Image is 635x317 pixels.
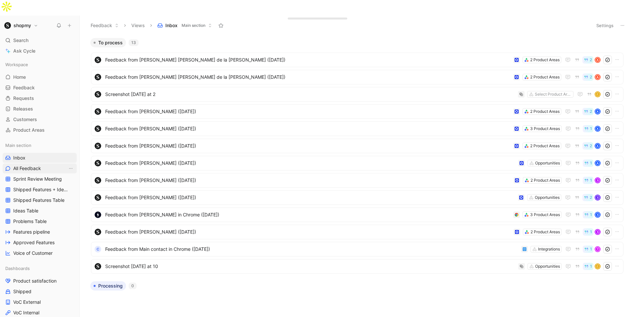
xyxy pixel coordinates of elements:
span: Approved Features [13,239,55,246]
div: Select Product Areas [535,91,572,98]
a: VoC External [3,297,77,307]
div: Search [3,35,77,45]
span: Shipped [13,288,31,295]
span: Product satisfaction [13,278,57,284]
span: Screenshot [DATE] at 10 [105,262,516,270]
span: Ask Cycle [13,47,35,55]
span: Feedback from [PERSON_NAME] ([DATE]) [105,176,511,184]
img: logo [95,125,101,132]
button: 1 [583,211,593,218]
div: Opportunities [535,160,560,166]
a: Approved Features [3,238,77,248]
a: Home [3,72,77,82]
a: logoFeedback from [PERSON_NAME] ([DATE])Opportunities1A [91,156,623,170]
a: Shipped Features + Ideas Table [3,185,77,195]
div: S [595,212,600,217]
button: View actions [67,165,74,172]
button: 1 [583,263,593,270]
a: Ask Cycle [3,46,77,56]
div: Main section [3,140,77,150]
span: 1 [590,247,592,251]
div: C [595,92,600,97]
a: Feedback [3,83,77,93]
a: logoFeedback from [PERSON_NAME] ([DATE])2 Product Areas1S [91,173,623,188]
button: 1 [583,246,593,253]
button: 1 [583,177,593,184]
div: Main sectionInboxAll FeedbackView actionsSprint Review MeetingShipped Features + Ideas TableShipp... [3,140,77,258]
button: Views [128,21,148,30]
span: Feedback from Main contact in Chrome ([DATE]) [105,245,519,253]
button: Processing [90,281,126,291]
div: S [595,178,600,183]
span: Inbox [13,155,25,161]
span: Main section [182,22,205,29]
img: logo [95,263,101,270]
span: 1 [590,161,592,165]
a: Ideas Table [3,206,77,216]
div: 3 Product Areas [530,211,560,218]
span: All Feedback [13,165,41,172]
a: Requests [3,93,77,103]
div: 3 Product Areas [530,125,560,132]
span: 2 [590,144,592,148]
span: Shipped Features Table [13,197,64,204]
img: logo [95,108,101,115]
span: Releases [13,106,33,112]
div: Integrations [538,246,560,252]
span: Feedback from [PERSON_NAME] [PERSON_NAME] de la [PERSON_NAME] ([DATE]) [105,56,511,64]
span: 1 [590,230,592,234]
a: logoFeedback from [PERSON_NAME] ([DATE])Opportunities2S [91,190,623,205]
span: Problems Table [13,218,47,225]
div: Opportunities [535,194,560,201]
span: 1 [590,264,592,268]
span: Product Areas [13,127,45,133]
a: Customers [3,114,77,124]
span: 2 [590,110,592,113]
button: 2 [582,194,593,201]
div: 0 [129,283,137,289]
span: To process [98,39,123,46]
a: logoFeedback from [PERSON_NAME] ([DATE])2 Product Areas1S [91,225,623,239]
div: To process13 [88,38,627,276]
span: Shipped Features + Ideas Table [13,186,69,193]
img: logo [95,160,101,166]
span: 1 [590,127,592,131]
button: 1 [583,125,593,132]
a: Product satisfaction [3,276,77,286]
span: Feedback from [PERSON_NAME] in Chrome ([DATE]) [105,211,511,219]
span: Feedback from [PERSON_NAME] ([DATE]) [105,142,511,150]
div: S [595,230,600,234]
a: CFeedback from Main contact in Chrome ([DATE])Integrations1T [91,242,623,256]
a: logoFeedback from [PERSON_NAME] [PERSON_NAME] de la [PERSON_NAME] ([DATE])2 Product Areas2A [91,53,623,67]
span: Voice of Customer [13,250,53,256]
a: logoScreenshot [DATE] at 2Select Product AreasC [91,87,623,102]
img: logo [95,194,101,201]
div: A [595,144,600,148]
img: logo [95,74,101,80]
div: 2 Product Areas [530,177,560,184]
span: Ideas Table [13,207,38,214]
div: 2 Product Areas [530,74,560,80]
span: 2 [590,196,592,200]
div: C [595,264,600,269]
span: Feedback from [PERSON_NAME] [PERSON_NAME] de la [PERSON_NAME] ([DATE]) [105,73,511,81]
div: A [595,58,600,62]
a: Inbox [3,153,77,163]
button: 2 [582,142,593,150]
button: Feedback [88,21,122,30]
a: All FeedbackView actions [3,163,77,173]
a: Shipped Features Table [3,195,77,205]
a: logoFeedback from [PERSON_NAME] [PERSON_NAME] de la [PERSON_NAME] ([DATE])2 Product Areas2A [91,70,623,84]
a: Features pipeline [3,227,77,237]
a: logoFeedback from [PERSON_NAME] ([DATE])2 Product Areas2A [91,139,623,153]
div: Dashboards [3,263,77,273]
a: Voice of Customer [3,248,77,258]
span: Sprint Review Meeting [13,176,62,182]
span: Inbox [165,22,178,29]
div: Opportunities [535,263,560,270]
span: Feedback from [PERSON_NAME] ([DATE]) [105,108,511,115]
button: To process [90,38,126,47]
span: 2 [590,75,592,79]
span: Main section [5,142,31,149]
span: Feedback from [PERSON_NAME] ([DATE]) [105,228,511,236]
